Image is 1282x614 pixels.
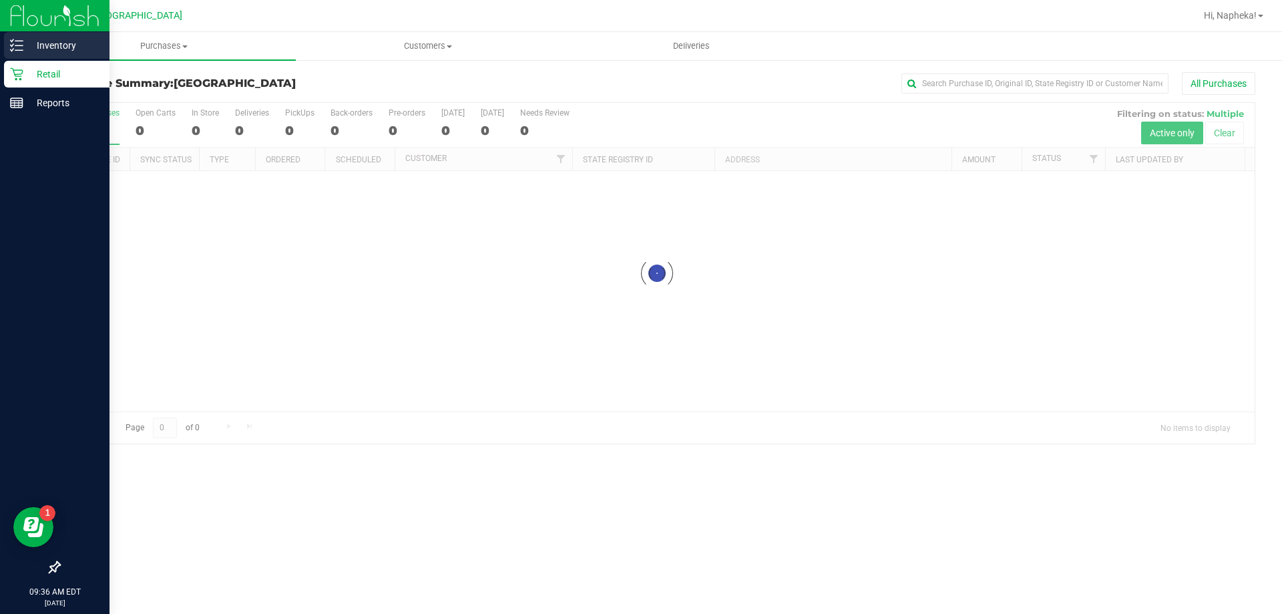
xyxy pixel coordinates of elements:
[6,586,103,598] p: 09:36 AM EDT
[6,598,103,608] p: [DATE]
[1182,72,1255,95] button: All Purchases
[10,96,23,110] inline-svg: Reports
[901,73,1168,94] input: Search Purchase ID, Original ID, State Registry ID or Customer Name...
[10,39,23,52] inline-svg: Inventory
[39,505,55,521] iframe: Resource center unread badge
[1204,10,1257,21] span: Hi, Napheka!
[174,77,296,90] span: [GEOGRAPHIC_DATA]
[560,32,823,60] a: Deliveries
[23,37,103,53] p: Inventory
[296,40,559,52] span: Customers
[655,40,728,52] span: Deliveries
[13,507,53,547] iframe: Resource center
[10,67,23,81] inline-svg: Retail
[59,78,457,90] h3: Purchase Summary:
[32,40,296,52] span: Purchases
[32,32,296,60] a: Purchases
[23,66,103,82] p: Retail
[296,32,560,60] a: Customers
[23,95,103,111] p: Reports
[91,10,182,21] span: [GEOGRAPHIC_DATA]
